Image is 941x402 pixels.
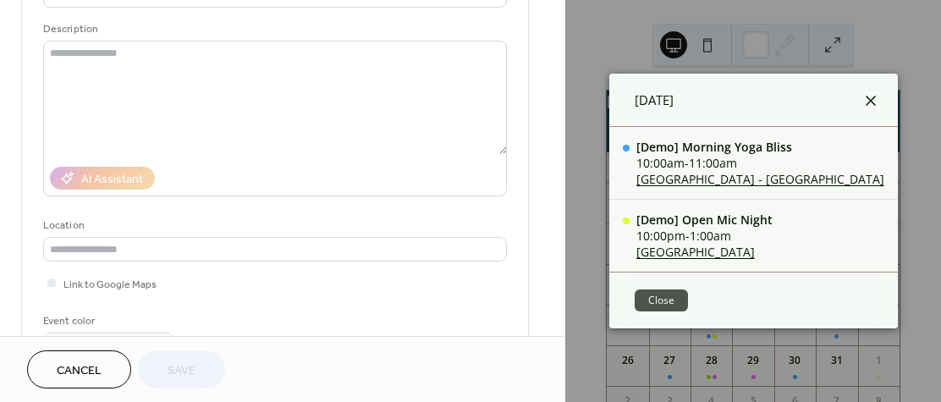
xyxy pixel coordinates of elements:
div: Event color [43,312,170,330]
div: Description [43,20,504,38]
a: [GEOGRAPHIC_DATA] [636,244,773,260]
div: [Demo] Open Mic Night [636,212,773,228]
div: Location [43,217,504,234]
span: Cancel [57,362,102,380]
span: 1:00am [690,228,731,244]
a: [GEOGRAPHIC_DATA] - [GEOGRAPHIC_DATA] [636,171,884,187]
span: - [685,228,690,244]
span: 10:00pm [636,228,685,244]
button: Cancel [27,350,131,388]
div: [Demo] Morning Yoga Bliss [636,139,884,155]
span: [DATE] [635,91,674,110]
span: - [685,155,689,171]
span: 11:00am [689,155,737,171]
button: Close [635,289,688,311]
span: 10:00am [636,155,685,171]
span: Link to Google Maps [63,276,157,294]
